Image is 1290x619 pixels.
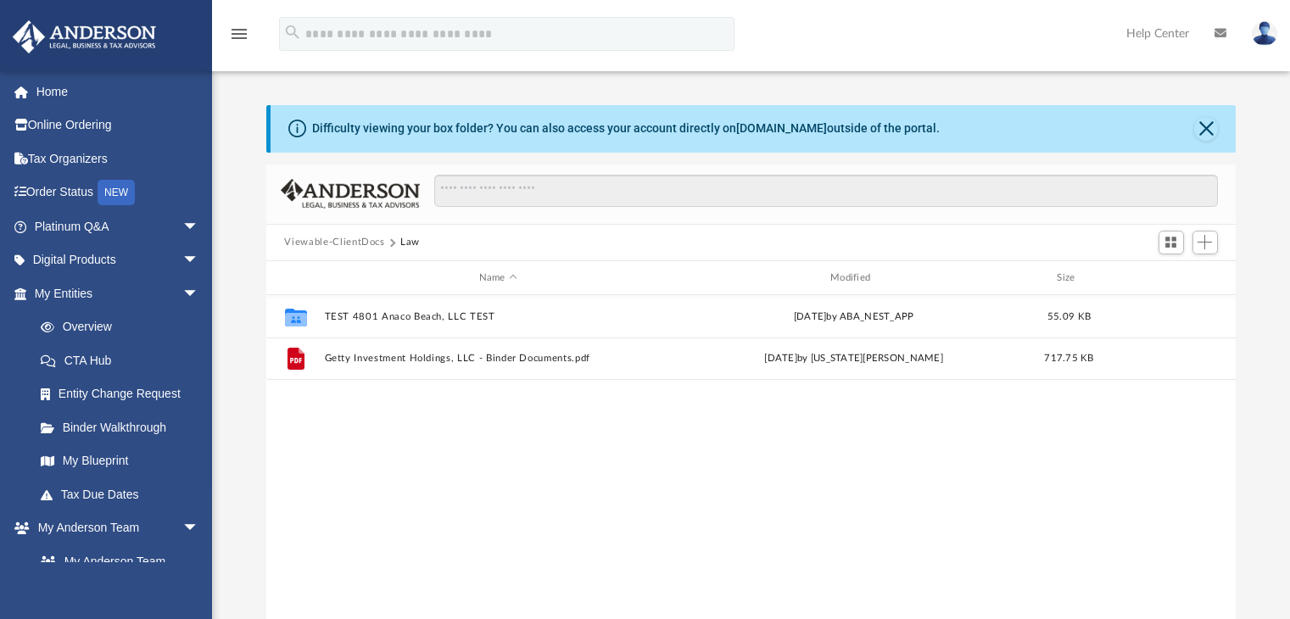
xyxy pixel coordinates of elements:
a: [DOMAIN_NAME] [736,121,827,135]
button: Getty Investment Holdings, LLC - Binder Documents.pdf [324,354,672,365]
a: Order StatusNEW [12,176,225,210]
a: CTA Hub [24,343,225,377]
a: My Blueprint [24,444,216,478]
div: [DATE] by [US_STATE][PERSON_NAME] [679,352,1027,367]
div: id [273,270,316,286]
button: TEST 4801 Anaco Beach, LLC TEST [324,311,672,322]
span: arrow_drop_down [182,243,216,278]
button: Viewable-ClientDocs [284,235,384,250]
div: id [1110,270,1229,286]
a: My Anderson Team [24,544,208,578]
span: 717.75 KB [1044,354,1093,364]
img: User Pic [1252,21,1277,46]
a: My Anderson Teamarrow_drop_down [12,511,216,545]
a: Tax Organizers [12,142,225,176]
div: Difficulty viewing your box folder? You can also access your account directly on outside of the p... [312,120,940,137]
a: Binder Walkthrough [24,410,225,444]
button: Switch to Grid View [1159,231,1184,254]
img: Anderson Advisors Platinum Portal [8,20,161,53]
button: Law [400,235,420,250]
input: Search files and folders [434,175,1217,207]
a: Platinum Q&Aarrow_drop_down [12,209,225,243]
span: arrow_drop_down [182,209,216,244]
div: Size [1035,270,1103,286]
span: arrow_drop_down [182,511,216,546]
a: Digital Productsarrow_drop_down [12,243,225,277]
a: Online Ordering [12,109,225,142]
a: Entity Change Request [24,377,225,411]
div: NEW [98,180,135,205]
a: menu [229,32,249,44]
a: My Entitiesarrow_drop_down [12,276,225,310]
div: Name [323,270,672,286]
span: arrow_drop_down [182,276,216,311]
i: menu [229,24,249,44]
div: Modified [679,270,1028,286]
a: Tax Due Dates [24,477,225,511]
button: Add [1192,231,1218,254]
div: [DATE] by ABA_NEST_APP [679,309,1027,325]
i: search [283,23,302,42]
button: Close [1194,117,1218,141]
a: Overview [24,310,225,344]
a: Home [12,75,225,109]
span: 55.09 KB [1047,312,1090,321]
